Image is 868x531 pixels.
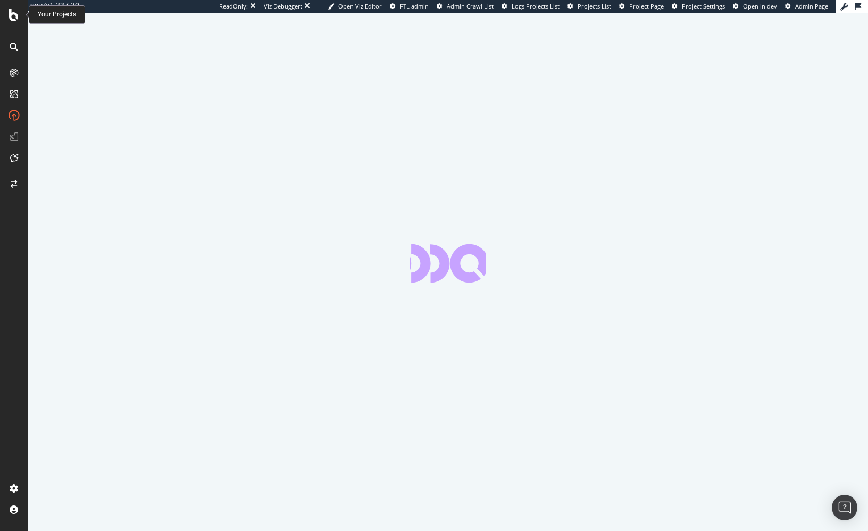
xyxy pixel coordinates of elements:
[502,2,560,11] a: Logs Projects List
[264,2,302,11] div: Viz Debugger:
[619,2,664,11] a: Project Page
[578,2,611,10] span: Projects List
[338,2,382,10] span: Open Viz Editor
[629,2,664,10] span: Project Page
[38,10,76,19] div: Your Projects
[390,2,429,11] a: FTL admin
[682,2,725,10] span: Project Settings
[832,495,857,520] div: Open Intercom Messenger
[795,2,828,10] span: Admin Page
[512,2,560,10] span: Logs Projects List
[785,2,828,11] a: Admin Page
[567,2,611,11] a: Projects List
[447,2,494,10] span: Admin Crawl List
[328,2,382,11] a: Open Viz Editor
[219,2,248,11] div: ReadOnly:
[733,2,777,11] a: Open in dev
[743,2,777,10] span: Open in dev
[410,244,486,283] div: animation
[437,2,494,11] a: Admin Crawl List
[672,2,725,11] a: Project Settings
[400,2,429,10] span: FTL admin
